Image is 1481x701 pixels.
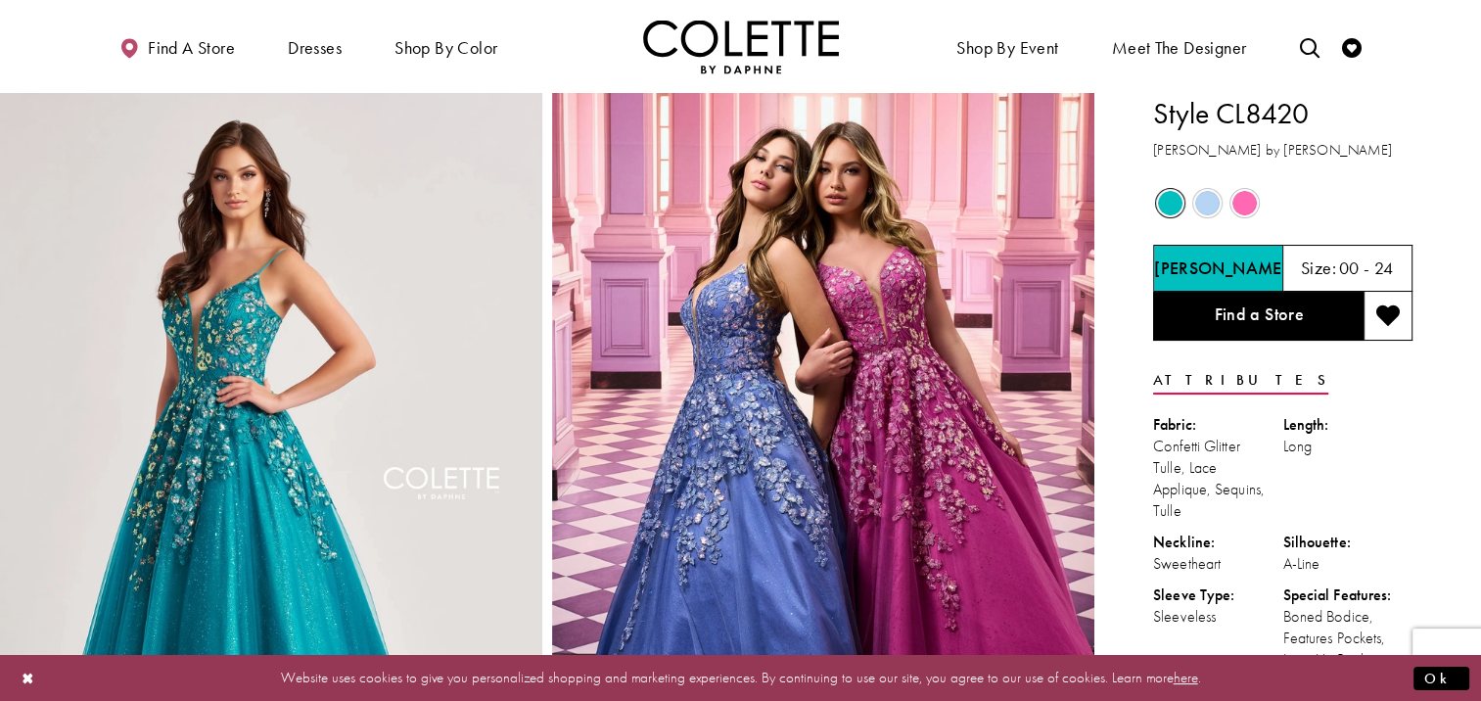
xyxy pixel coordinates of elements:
[1153,553,1283,575] div: Sweetheart
[288,38,342,58] span: Dresses
[283,20,347,73] span: Dresses
[1153,186,1187,220] div: Jade
[1154,258,1288,278] h5: Chosen color
[643,20,839,73] img: Colette by Daphne
[1153,139,1412,162] h3: [PERSON_NAME] by [PERSON_NAME]
[1153,414,1283,436] div: Fabric:
[1153,93,1412,134] h1: Style CL8420
[1153,436,1283,522] div: Confetti Glitter Tulle, Lace Applique, Sequins, Tulle
[1174,668,1198,687] a: here
[1283,584,1413,606] div: Special Features:
[1153,292,1364,341] a: Find a Store
[1294,20,1323,73] a: Toggle search
[1107,20,1252,73] a: Meet the designer
[141,665,1340,691] p: Website uses cookies to give you personalized shopping and marketing experiences. By continuing t...
[115,20,240,73] a: Find a store
[12,661,45,695] button: Close Dialog
[1364,292,1412,341] button: Add to wishlist
[956,38,1058,58] span: Shop By Event
[148,38,235,58] span: Find a store
[1112,38,1247,58] span: Meet the designer
[1339,258,1394,278] h5: 00 - 24
[1283,436,1413,457] div: Long
[1190,186,1225,220] div: Periwinkle
[1153,584,1283,606] div: Sleeve Type:
[1153,532,1283,553] div: Neckline:
[1153,185,1412,222] div: Product color controls state depends on size chosen
[1283,414,1413,436] div: Length:
[643,20,839,73] a: Visit Home Page
[1283,606,1413,671] div: Boned Bodice, Features Pockets, Lace-Up Back
[1153,366,1328,395] a: Attributes
[1301,257,1336,279] span: Size:
[390,20,502,73] span: Shop by color
[1227,186,1262,220] div: Pink
[1413,666,1469,690] button: Submit Dialog
[394,38,497,58] span: Shop by color
[1337,20,1366,73] a: Check Wishlist
[1153,606,1283,628] div: Sleeveless
[1283,553,1413,575] div: A-Line
[1283,532,1413,553] div: Silhouette:
[951,20,1063,73] span: Shop By Event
